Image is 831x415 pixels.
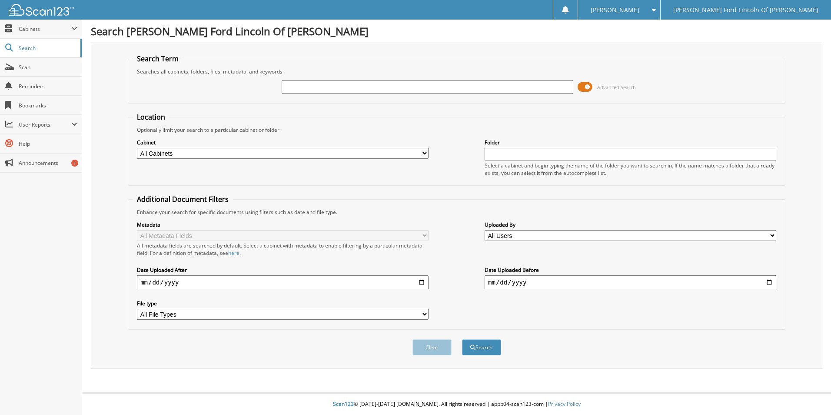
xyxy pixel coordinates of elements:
[548,400,581,408] a: Privacy Policy
[597,84,636,90] span: Advanced Search
[19,140,77,147] span: Help
[19,121,71,128] span: User Reports
[19,64,77,71] span: Scan
[333,400,354,408] span: Scan123
[133,112,170,122] legend: Location
[485,275,776,289] input: end
[82,394,831,415] div: © [DATE]-[DATE] [DOMAIN_NAME]. All rights reserved | appb04-scan123-com |
[137,139,429,146] label: Cabinet
[133,68,781,75] div: Searches all cabinets, folders, files, metadata, and keywords
[133,54,183,64] legend: Search Term
[71,160,78,167] div: 1
[19,25,71,33] span: Cabinets
[9,4,74,16] img: scan123-logo-white.svg
[412,339,452,355] button: Clear
[462,339,501,355] button: Search
[137,300,429,307] label: File type
[673,7,818,13] span: [PERSON_NAME] Ford Lincoln Of [PERSON_NAME]
[133,194,233,204] legend: Additional Document Filters
[228,249,239,257] a: here
[91,24,822,38] h1: Search [PERSON_NAME] Ford Lincoln Of [PERSON_NAME]
[19,44,76,52] span: Search
[485,221,776,228] label: Uploaded By
[137,242,429,257] div: All metadata fields are searched by default. Select a cabinet with metadata to enable filtering b...
[485,266,776,274] label: Date Uploaded Before
[591,7,639,13] span: [PERSON_NAME]
[19,83,77,90] span: Reminders
[485,162,776,177] div: Select a cabinet and begin typing the name of the folder you want to search in. If the name match...
[133,208,781,216] div: Enhance your search for specific documents using filters such as date and file type.
[133,126,781,134] div: Optionally limit your search to a particular cabinet or folder
[19,102,77,109] span: Bookmarks
[19,159,77,167] span: Announcements
[137,275,429,289] input: start
[137,221,429,228] label: Metadata
[137,266,429,274] label: Date Uploaded After
[485,139,776,146] label: Folder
